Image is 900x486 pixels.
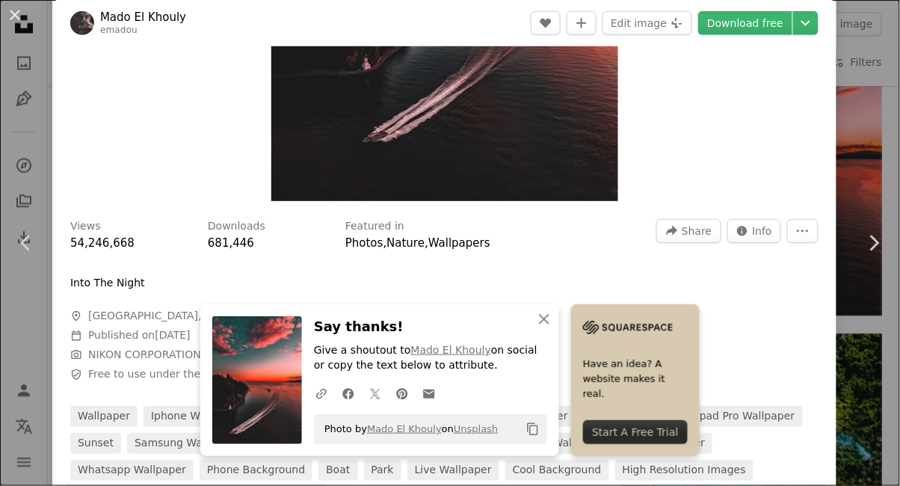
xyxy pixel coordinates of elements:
[70,433,121,454] a: sunset
[383,236,387,250] span: ,
[314,316,547,338] h3: Say thanks!
[505,460,609,481] a: cool background
[682,220,712,242] span: Share
[208,236,254,250] span: 681,446
[698,11,792,35] a: Download free
[345,236,383,250] a: Photos
[407,460,499,481] a: live wallpaper
[425,236,428,250] span: ,
[208,219,265,234] h3: Downloads
[531,11,561,35] button: Like
[314,344,547,374] p: Give a shoutout to on social or copy the text below to attribute.
[615,460,753,481] a: High resolution images
[411,345,491,357] a: Mado El Khouly
[787,219,819,243] button: More Actions
[317,417,499,441] span: Photo by on
[583,316,673,339] img: file-1705255347840-230a6ab5bca9image
[583,420,688,444] div: Start A Free Trial
[88,367,292,382] span: Free to use under the
[70,460,194,481] a: whatsapp wallpaper
[386,236,425,250] a: Nature
[416,378,443,408] a: Share over email
[345,219,404,234] h3: Featured in
[571,304,700,456] a: Have an idea? A website makes it real.Start A Free Trial
[583,357,688,402] span: Have an idea? A website makes it real.
[793,11,819,35] button: Choose download size
[520,416,546,442] button: Copy to clipboard
[428,236,490,250] a: Wallpapers
[848,171,900,315] a: Next
[70,406,138,427] a: wallpaper
[367,423,442,434] a: Mado El Khouly
[70,11,94,35] img: Go to Mado El Khouly's profile
[689,406,803,427] a: ipad pro wallpaper
[567,11,597,35] button: Add to Collection
[389,378,416,408] a: Share on Pinterest
[88,329,191,341] span: Published on
[88,348,279,363] button: NIKON CORPORATION, NIKON D7200
[318,460,357,481] a: boat
[100,10,186,25] a: Mado El Khouly
[335,378,362,408] a: Share on Facebook
[88,309,315,324] span: [GEOGRAPHIC_DATA], [GEOGRAPHIC_DATA]
[127,433,247,454] a: samsung wallpaper
[362,378,389,408] a: Share on Twitter
[656,219,721,243] button: Share this image
[70,236,135,250] span: 54,246,668
[602,11,692,35] button: Edit image
[364,460,401,481] a: park
[753,220,773,242] span: Info
[144,406,250,427] a: iphone wallpaper
[454,423,498,434] a: Unsplash
[70,219,101,234] h3: Views
[70,276,145,291] p: Into The Night
[727,219,782,243] button: Stats about this image
[200,460,312,481] a: phone background
[155,329,190,341] time: August 21, 2017 at 8:29:14 PM GMT+5:30
[100,25,138,35] a: emadou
